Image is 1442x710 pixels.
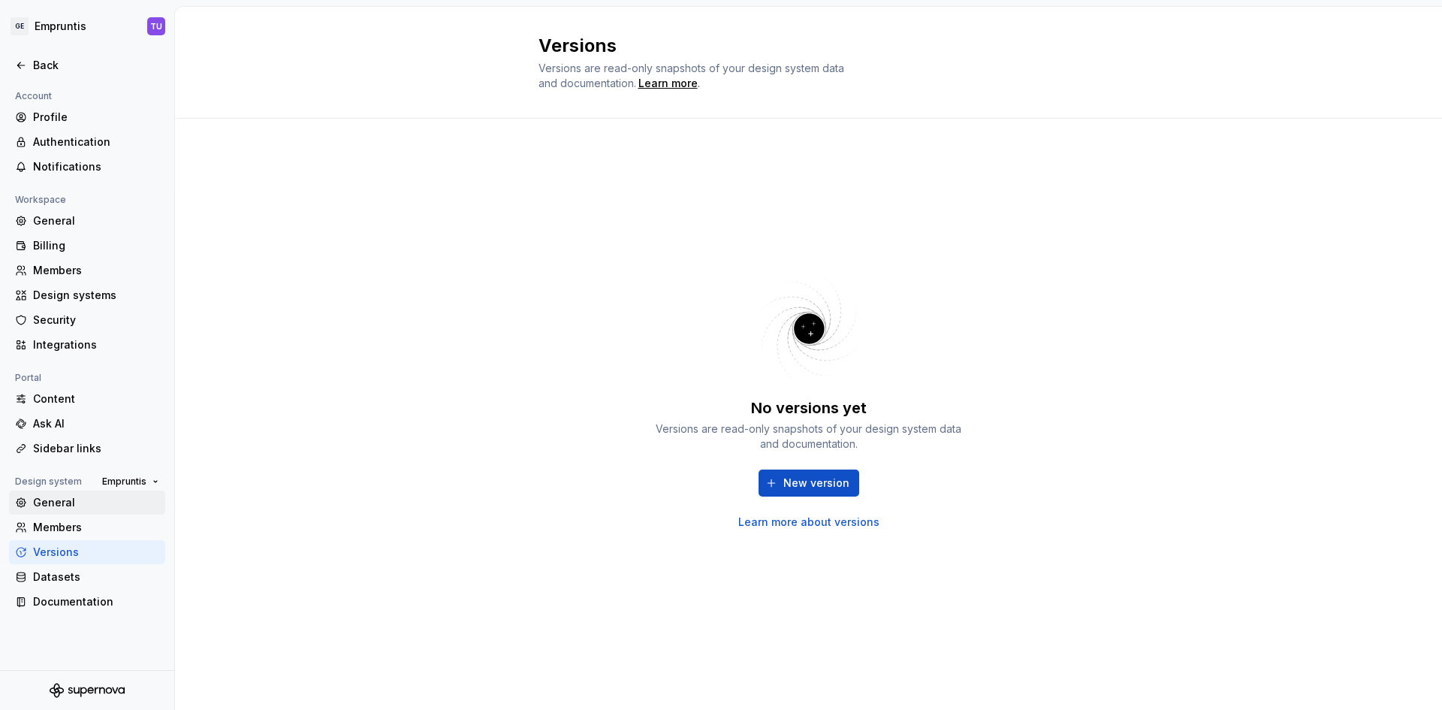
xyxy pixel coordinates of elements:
[33,110,159,125] div: Profile
[33,238,159,253] div: Billing
[9,105,165,129] a: Profile
[9,283,165,307] a: Design systems
[33,337,159,352] div: Integrations
[33,134,159,150] div: Authentication
[651,421,967,452] div: Versions are read-only snapshots of your design system data and documentation.
[150,20,162,32] div: TU
[9,308,165,332] a: Security
[33,313,159,328] div: Security
[9,155,165,179] a: Notifications
[9,209,165,233] a: General
[33,520,159,535] div: Members
[9,515,165,539] a: Members
[9,473,88,491] div: Design system
[33,570,159,585] div: Datasets
[9,437,165,461] a: Sidebar links
[33,545,159,560] div: Versions
[9,565,165,589] a: Datasets
[33,213,159,228] div: General
[9,53,165,77] a: Back
[9,590,165,614] a: Documentation
[636,78,700,89] span: .
[9,540,165,564] a: Versions
[33,416,159,431] div: Ask AI
[9,412,165,436] a: Ask AI
[9,258,165,282] a: Members
[33,263,159,278] div: Members
[751,397,867,418] div: No versions yet
[3,10,171,43] button: GEEmpruntisTU
[9,387,165,411] a: Content
[538,62,844,89] span: Versions are read-only snapshots of your design system data and documentation.
[50,683,125,698] svg: Supernova Logo
[11,17,29,35] div: GE
[638,76,698,91] a: Learn more
[33,495,159,510] div: General
[33,391,159,406] div: Content
[33,159,159,174] div: Notifications
[738,515,879,530] a: Learn more about versions
[783,476,849,491] span: New version
[33,58,159,73] div: Back
[9,130,165,154] a: Authentication
[9,491,165,515] a: General
[9,234,165,258] a: Billing
[759,470,859,497] button: New version
[102,476,146,488] span: Empruntis
[9,87,58,105] div: Account
[33,594,159,609] div: Documentation
[33,288,159,303] div: Design systems
[9,333,165,357] a: Integrations
[9,191,72,209] div: Workspace
[33,441,159,456] div: Sidebar links
[538,34,1061,58] h2: Versions
[35,19,86,34] div: Empruntis
[9,369,47,387] div: Portal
